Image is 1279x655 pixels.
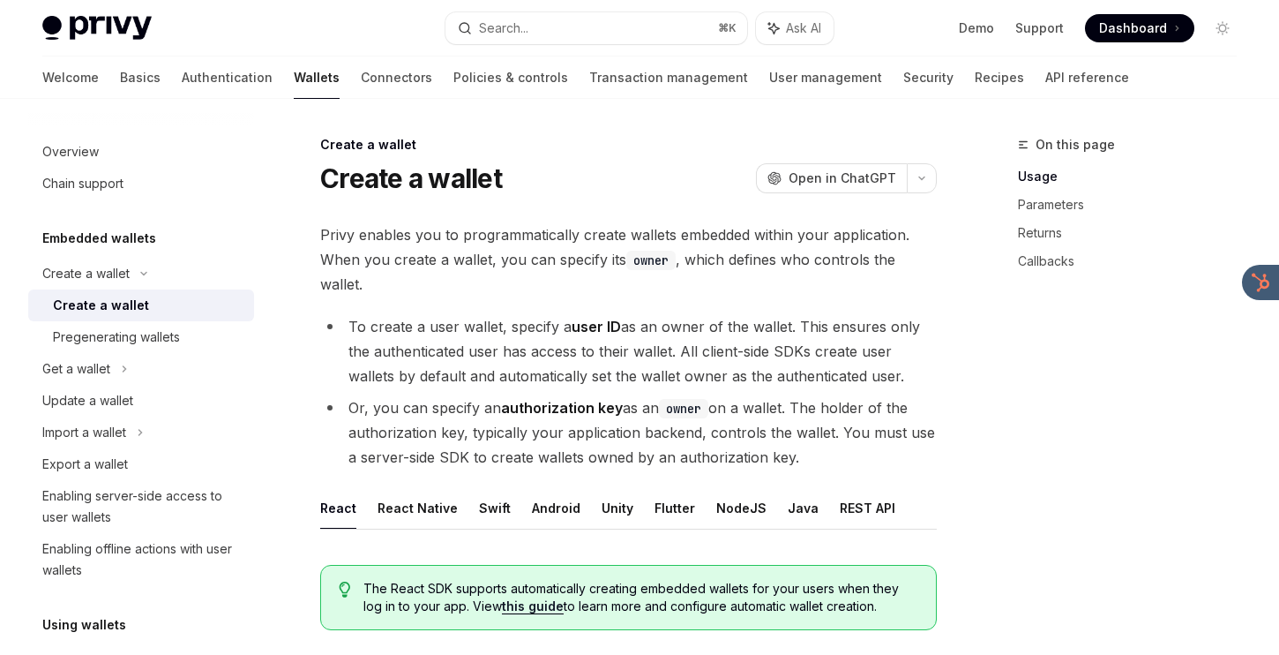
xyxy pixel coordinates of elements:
div: Enabling offline actions with user wallets [42,538,243,581]
a: Enabling offline actions with user wallets [28,533,254,586]
button: Ask AI [756,12,834,44]
span: Open in ChatGPT [789,169,896,187]
a: Welcome [42,56,99,99]
span: On this page [1036,134,1115,155]
span: Ask AI [786,19,821,37]
a: Support [1015,19,1064,37]
a: User management [769,56,882,99]
button: NodeJS [716,487,767,529]
button: REST API [840,487,895,529]
button: Search...⌘K [445,12,748,44]
button: React Native [378,487,458,529]
a: Wallets [294,56,340,99]
button: Swift [479,487,511,529]
a: Export a wallet [28,448,254,480]
button: Android [532,487,580,529]
span: The React SDK supports automatically creating embedded wallets for your users when they log in to... [363,580,918,615]
h5: Using wallets [42,614,126,636]
a: Parameters [1018,191,1251,219]
a: Callbacks [1018,247,1251,275]
h5: Embedded wallets [42,228,156,249]
code: owner [626,251,676,270]
h1: Create a wallet [320,162,502,194]
code: owner [659,399,708,418]
a: Overview [28,136,254,168]
div: Get a wallet [42,358,110,380]
div: Search... [479,18,528,39]
a: Returns [1018,219,1251,247]
a: Update a wallet [28,385,254,417]
div: Create a wallet [53,295,149,316]
span: ⌘ K [718,21,737,35]
a: Enabling server-side access to user wallets [28,480,254,533]
strong: user ID [572,318,621,335]
a: Authentication [182,56,273,99]
a: Basics [120,56,161,99]
div: Update a wallet [42,390,133,411]
a: Connectors [361,56,432,99]
button: Java [788,487,819,529]
a: Security [903,56,954,99]
a: Demo [959,19,994,37]
a: Pregenerating wallets [28,321,254,353]
li: Or, you can specify an as an on a wallet. The holder of the authorization key, typically your app... [320,395,937,470]
strong: authorization key [501,399,623,417]
button: Toggle dark mode [1208,14,1237,42]
a: Create a wallet [28,290,254,321]
div: Pregenerating wallets [53,327,180,348]
div: Create a wallet [320,136,937,154]
a: Transaction management [589,56,748,99]
a: Usage [1018,162,1251,191]
img: light logo [42,16,152,41]
div: Chain support [42,173,123,194]
button: React [320,487,356,529]
span: Dashboard [1099,19,1167,37]
span: Privy enables you to programmatically create wallets embedded within your application. When you c... [320,222,937,297]
div: Overview [42,141,99,162]
a: this guide [502,599,564,614]
a: Recipes [975,56,1024,99]
a: Chain support [28,168,254,200]
div: Import a wallet [42,422,126,443]
button: Open in ChatGPT [756,163,907,193]
a: Policies & controls [453,56,568,99]
button: Flutter [654,487,695,529]
div: Create a wallet [42,263,130,284]
button: Unity [602,487,633,529]
li: To create a user wallet, specify a as an owner of the wallet. This ensures only the authenticated... [320,314,937,388]
a: Dashboard [1085,14,1194,42]
svg: Tip [339,582,351,598]
div: Enabling server-side access to user wallets [42,486,243,528]
div: Export a wallet [42,454,128,475]
a: API reference [1045,56,1129,99]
